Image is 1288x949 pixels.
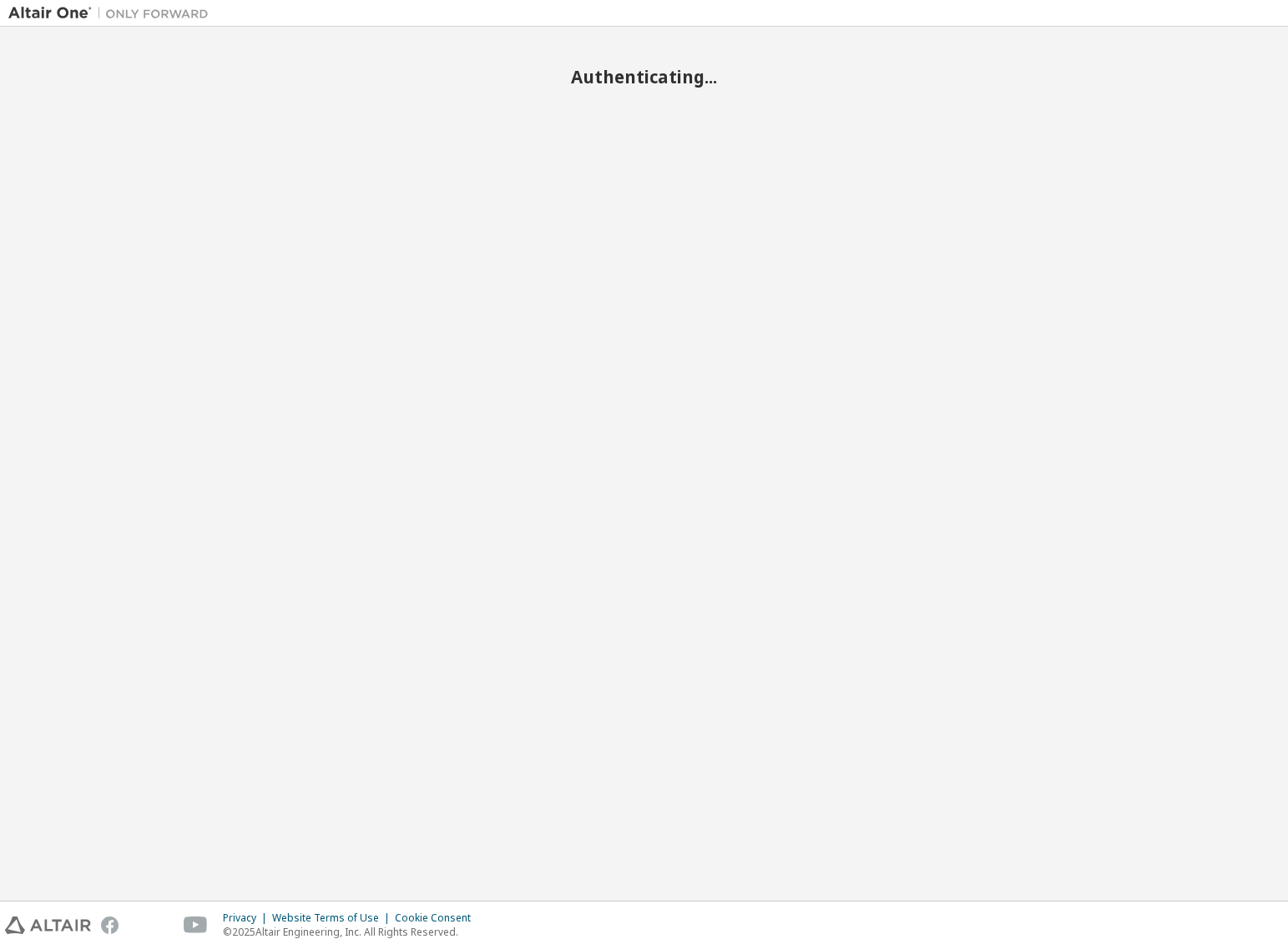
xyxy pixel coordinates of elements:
[395,911,481,925] div: Cookie Consent
[223,911,272,925] div: Privacy
[8,5,217,22] img: Altair One
[223,925,481,939] p: © 2025 Altair Engineering, Inc. All Rights Reserved.
[8,66,1280,88] h2: Authenticating...
[101,916,119,934] img: facebook.svg
[272,911,395,925] div: Website Terms of Use
[5,916,91,934] img: altair_logo.svg
[184,916,208,934] img: youtube.svg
